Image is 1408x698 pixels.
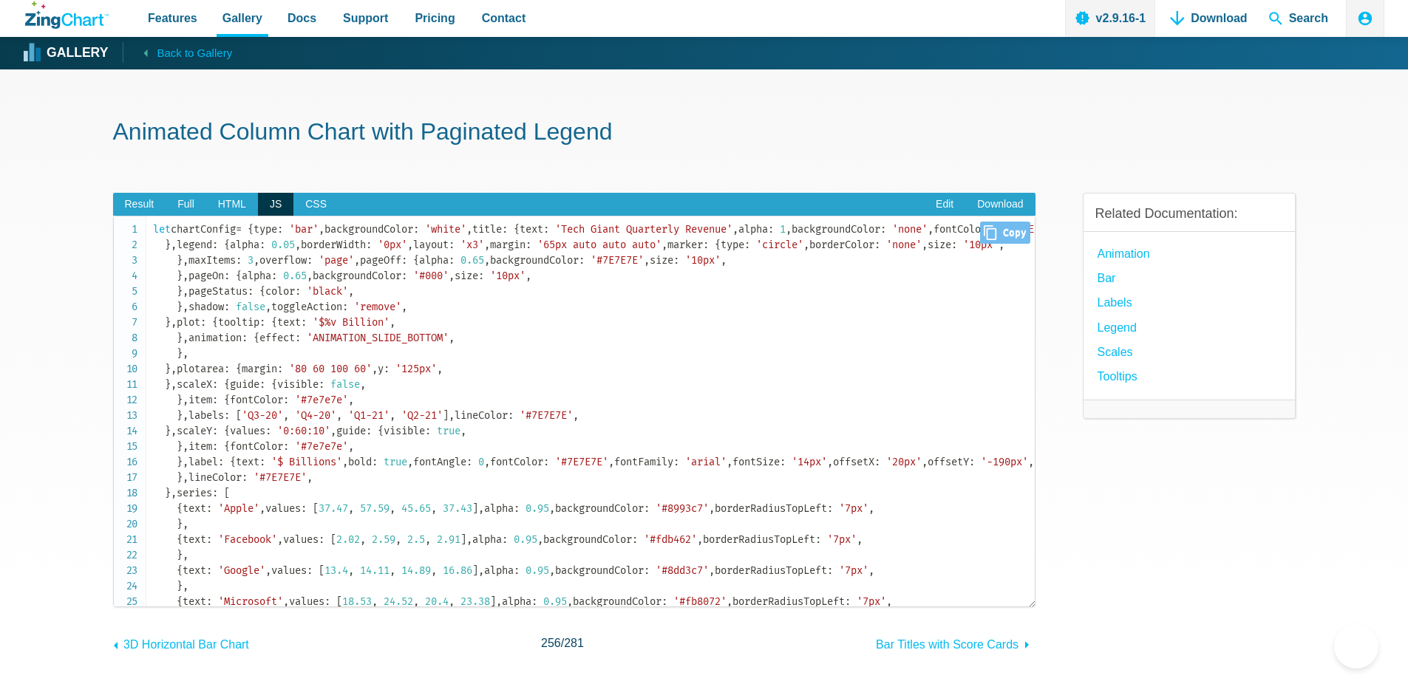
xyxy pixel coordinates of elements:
[307,270,313,282] span: ,
[401,409,443,422] span: 'Q2-21'
[177,549,183,561] span: }
[177,254,183,267] span: }
[401,254,407,267] span: :
[1098,244,1150,264] a: Animation
[892,223,928,236] span: 'none'
[644,502,650,515] span: :
[171,239,177,251] span: ,
[502,533,508,546] span: :
[780,223,786,236] span: 1
[313,502,319,515] span: [
[236,254,242,267] span: :
[259,316,265,329] span: :
[478,456,484,468] span: 0
[336,533,360,546] span: 2.02
[449,270,455,282] span: ,
[113,631,249,654] a: 3D Horizontal Bar Chart
[230,456,236,468] span: {
[484,456,490,468] span: ,
[177,394,183,406] span: }
[224,378,230,391] span: {
[490,270,526,282] span: '10px'
[378,425,384,437] span: {
[537,533,543,546] span: ,
[171,316,177,329] span: ,
[307,332,449,344] span: 'ANIMATION_SLIDE_BOTTOM'
[395,533,401,546] span: ,
[431,502,437,515] span: ,
[343,8,388,28] span: Support
[543,223,549,236] span: :
[401,301,407,313] span: ,
[248,223,254,236] span: {
[277,363,283,375] span: :
[466,223,472,236] span: ,
[236,409,242,422] span: [
[295,440,348,453] span: '#7e7e7e'
[288,8,316,28] span: Docs
[360,378,366,391] span: ,
[259,285,265,298] span: {
[792,456,827,468] span: '14px'
[922,239,928,251] span: ,
[25,1,109,29] a: ZingChart Logo. Click to return to the homepage
[259,378,265,391] span: :
[295,239,301,251] span: ,
[366,239,372,251] span: :
[502,223,508,236] span: :
[206,193,258,216] span: HTML
[685,456,727,468] span: 'arial'
[401,502,431,515] span: 45.65
[222,8,262,28] span: Gallery
[999,239,1004,251] span: ,
[514,533,537,546] span: 0.95
[591,254,644,267] span: '#7E7E7E'
[177,518,183,530] span: }
[342,456,348,468] span: ,
[348,440,354,453] span: ,
[880,223,886,236] span: :
[360,502,390,515] span: 57.59
[224,440,230,453] span: {
[183,471,188,484] span: ,
[165,363,171,375] span: }
[212,378,218,391] span: :
[354,301,401,313] span: 'remove'
[466,456,472,468] span: :
[886,239,922,251] span: 'none'
[407,533,425,546] span: 2.5
[248,254,254,267] span: 3
[928,223,933,236] span: ,
[555,456,608,468] span: '#7E7E7E'
[242,471,248,484] span: :
[662,239,667,251] span: ,
[478,270,484,282] span: :
[236,223,242,236] span: =
[177,301,183,313] span: }
[200,316,206,329] span: :
[313,316,390,329] span: '$%v Billion'
[259,456,265,468] span: :
[508,409,514,422] span: :
[460,425,466,437] span: ,
[348,394,354,406] span: ,
[183,440,188,453] span: ,
[924,193,965,216] a: Edit
[673,456,679,468] span: :
[876,638,1018,651] span: Bar Titles with Score Cards
[177,471,183,484] span: }
[183,518,188,530] span: ,
[271,378,277,391] span: {
[744,239,750,251] span: :
[395,363,437,375] span: '125px'
[307,564,313,577] span: :
[425,223,466,236] span: 'white'
[123,42,232,63] a: Back to Gallery
[153,223,171,236] span: let
[224,487,230,499] span: [
[827,502,833,515] span: :
[224,270,230,282] span: :
[401,270,407,282] span: :
[360,533,366,546] span: ,
[265,425,271,437] span: :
